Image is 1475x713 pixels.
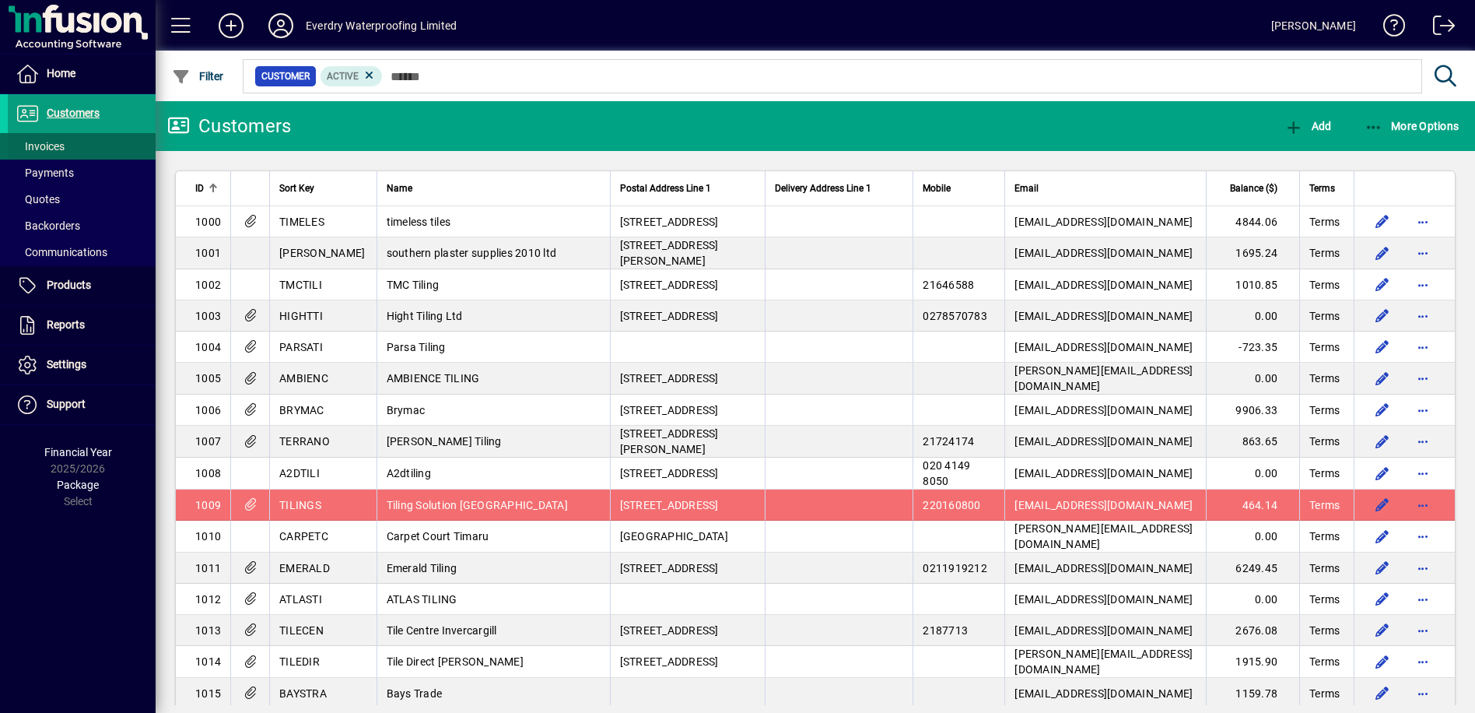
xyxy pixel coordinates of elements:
span: [EMAIL_ADDRESS][DOMAIN_NAME] [1014,279,1193,291]
span: Brymac [387,404,426,416]
span: HIGHTTI [279,310,323,322]
td: 2676.08 [1206,615,1299,646]
button: Edit [1370,366,1395,391]
span: Balance ($) [1230,180,1277,197]
span: [STREET_ADDRESS] [620,624,719,637]
span: 1005 [195,372,221,385]
span: Products [47,279,91,291]
span: TERRANO [279,435,330,448]
span: TILECEN [279,624,324,637]
span: [STREET_ADDRESS][PERSON_NAME] [620,427,719,455]
span: Home [47,67,75,79]
span: 0278570783 [923,310,987,322]
button: More options [1410,587,1435,612]
button: More options [1410,209,1435,234]
span: Terms [1309,371,1340,386]
span: PARSATI [279,341,323,353]
span: 1006 [195,404,221,416]
span: Invoices [16,140,65,153]
button: More options [1410,304,1435,328]
button: More options [1410,649,1435,674]
a: Communications [8,239,156,265]
button: Edit [1370,429,1395,454]
span: Emerald Tiling [387,562,457,574]
span: Email [1014,180,1039,197]
span: TIMELES [279,216,324,228]
span: 1004 [195,341,221,353]
a: Products [8,266,156,305]
span: 220160800 [923,499,980,511]
td: 1010.85 [1206,269,1299,300]
span: Reports [47,318,85,331]
span: [STREET_ADDRESS] [620,372,719,385]
span: Terms [1309,180,1335,197]
span: [EMAIL_ADDRESS][DOMAIN_NAME] [1014,467,1193,479]
span: A2DTILI [279,467,320,479]
span: Terms [1309,592,1340,607]
a: Logout [1421,3,1456,54]
span: [STREET_ADDRESS] [620,562,719,574]
button: More options [1410,556,1435,581]
button: More options [1410,618,1435,643]
span: 1009 [195,499,221,511]
span: 1012 [195,593,221,606]
button: More options [1410,524,1435,549]
span: ATLAS TILING [387,593,457,606]
button: More options [1410,398,1435,423]
span: [GEOGRAPHIC_DATA] [620,530,728,543]
div: ID [195,180,221,197]
td: 9906.33 [1206,395,1299,426]
button: More options [1410,681,1435,706]
span: 1011 [195,562,221,574]
td: 464.14 [1206,490,1299,521]
a: Quotes [8,186,156,212]
span: Backorders [16,220,80,232]
span: [EMAIL_ADDRESS][DOMAIN_NAME] [1014,216,1193,228]
span: Settings [47,358,86,371]
span: 1010 [195,530,221,543]
span: More Options [1365,120,1459,132]
span: [STREET_ADDRESS][PERSON_NAME] [620,239,719,267]
span: 1000 [195,216,221,228]
div: Mobile [923,180,995,197]
span: Terms [1309,434,1340,449]
td: 1915.90 [1206,646,1299,678]
div: Everdry Waterproofing Limited [306,13,457,38]
a: Settings [8,346,156,385]
a: Reports [8,306,156,345]
span: [PERSON_NAME] [279,247,365,259]
button: More options [1410,241,1435,265]
td: -723.35 [1206,332,1299,363]
span: Terms [1309,654,1340,669]
span: Filter [172,70,224,83]
div: Balance ($) [1216,180,1291,197]
td: 6249.45 [1206,553,1299,584]
span: 21724174 [923,435,974,448]
span: Postal Address Line 1 [620,180,711,197]
a: Support [8,385,156,424]
span: Terms [1309,308,1340,324]
button: Filter [168,62,228,90]
span: [EMAIL_ADDRESS][DOMAIN_NAME] [1014,404,1193,416]
button: Edit [1370,618,1395,643]
span: BRYMAC [279,404,324,416]
span: [EMAIL_ADDRESS][DOMAIN_NAME] [1014,341,1193,353]
span: Name [387,180,412,197]
span: timeless tiles [387,216,451,228]
span: CARPETC [279,530,328,543]
span: TMC Tiling [387,279,440,291]
span: 1003 [195,310,221,322]
span: [PERSON_NAME] Tiling [387,435,502,448]
span: Package [57,479,99,491]
span: AMBIENCE TILING [387,372,480,385]
span: [STREET_ADDRESS] [620,216,719,228]
span: Carpet Court Timaru [387,530,489,543]
span: AMBIENC [279,372,328,385]
span: 1014 [195,655,221,668]
span: Terms [1309,623,1340,638]
div: Email [1014,180,1196,197]
span: 1001 [195,247,221,259]
span: 1013 [195,624,221,637]
span: [EMAIL_ADDRESS][DOMAIN_NAME] [1014,687,1193,700]
span: Customer [261,68,310,84]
